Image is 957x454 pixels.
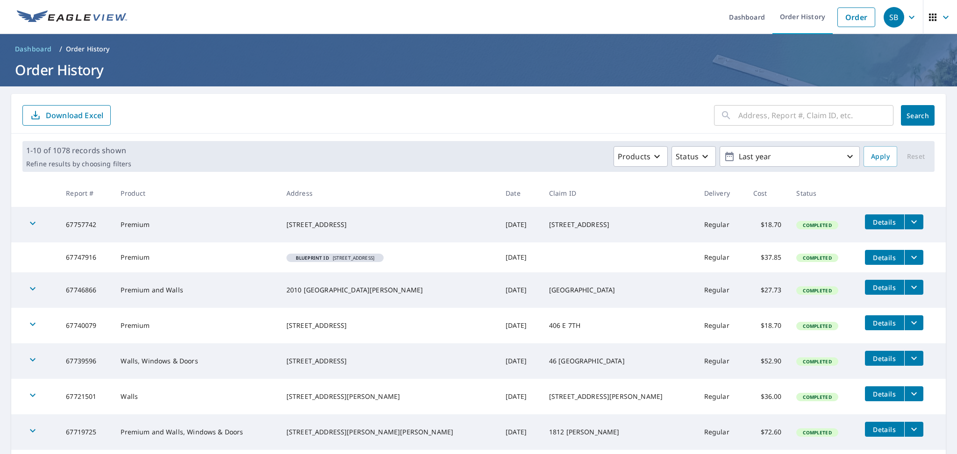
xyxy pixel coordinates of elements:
[542,343,697,379] td: 46 [GEOGRAPHIC_DATA]
[542,414,697,450] td: 1812 [PERSON_NAME]
[697,207,746,242] td: Regular
[904,386,923,401] button: filesDropdownBtn-67721501
[865,280,904,295] button: detailsBtn-67746866
[735,149,844,165] p: Last year
[904,422,923,437] button: filesDropdownBtn-67719725
[58,343,113,379] td: 67739596
[498,414,542,450] td: [DATE]
[58,308,113,343] td: 67740079
[286,285,491,295] div: 2010 [GEOGRAPHIC_DATA][PERSON_NAME]
[697,242,746,272] td: Regular
[113,179,279,207] th: Product
[498,242,542,272] td: [DATE]
[58,379,113,414] td: 67721501
[746,179,789,207] th: Cost
[286,392,491,401] div: [STREET_ADDRESS][PERSON_NAME]
[797,287,837,294] span: Completed
[542,308,697,343] td: 406 E 7TH
[746,272,789,308] td: $27.73
[697,414,746,450] td: Regular
[865,351,904,366] button: detailsBtn-67739596
[498,272,542,308] td: [DATE]
[797,394,837,400] span: Completed
[789,179,857,207] th: Status
[746,308,789,343] td: $18.70
[746,207,789,242] td: $18.70
[871,319,899,327] span: Details
[871,253,899,262] span: Details
[113,414,279,450] td: Premium and Walls, Windows & Doors
[746,379,789,414] td: $36.00
[884,7,904,28] div: SB
[865,386,904,401] button: detailsBtn-67721501
[59,43,62,55] li: /
[871,218,899,227] span: Details
[871,425,899,434] span: Details
[542,379,697,414] td: [STREET_ADDRESS][PERSON_NAME]
[871,390,899,398] span: Details
[676,151,699,162] p: Status
[17,10,127,24] img: EV Logo
[11,42,946,57] nav: breadcrumb
[15,44,52,54] span: Dashboard
[697,179,746,207] th: Delivery
[279,179,498,207] th: Address
[113,242,279,272] td: Premium
[720,146,860,167] button: Last year
[904,315,923,330] button: filesDropdownBtn-67740079
[46,110,103,121] p: Download Excel
[871,151,890,163] span: Apply
[11,42,56,57] a: Dashboard
[498,379,542,414] td: [DATE]
[542,272,697,308] td: [GEOGRAPHIC_DATA]
[865,214,904,229] button: detailsBtn-67757742
[113,308,279,343] td: Premium
[296,255,329,260] em: Blueprint ID
[837,7,875,27] a: Order
[58,207,113,242] td: 67757742
[113,207,279,242] td: Premium
[797,429,837,436] span: Completed
[797,222,837,228] span: Completed
[746,343,789,379] td: $52.90
[908,111,927,120] span: Search
[498,179,542,207] th: Date
[26,145,131,156] p: 1-10 of 1078 records shown
[618,151,650,162] p: Products
[66,44,110,54] p: Order History
[290,255,380,260] span: [STREET_ADDRESS]
[113,272,279,308] td: Premium and Walls
[697,379,746,414] td: Regular
[904,351,923,366] button: filesDropdownBtn-67739596
[614,146,668,167] button: Products
[286,321,491,330] div: [STREET_ADDRESS]
[58,179,113,207] th: Report #
[58,272,113,308] td: 67746866
[904,214,923,229] button: filesDropdownBtn-67757742
[286,356,491,366] div: [STREET_ADDRESS]
[11,60,946,79] h1: Order History
[864,146,897,167] button: Apply
[871,354,899,363] span: Details
[671,146,716,167] button: Status
[498,207,542,242] td: [DATE]
[286,427,491,437] div: [STREET_ADDRESS][PERSON_NAME][PERSON_NAME]
[113,343,279,379] td: Walls, Windows & Doors
[865,315,904,330] button: detailsBtn-67740079
[26,160,131,168] p: Refine results by choosing filters
[865,422,904,437] button: detailsBtn-67719725
[746,242,789,272] td: $37.85
[738,102,893,128] input: Address, Report #, Claim ID, etc.
[871,283,899,292] span: Details
[697,308,746,343] td: Regular
[542,179,697,207] th: Claim ID
[746,414,789,450] td: $72.60
[797,323,837,329] span: Completed
[498,308,542,343] td: [DATE]
[542,207,697,242] td: [STREET_ADDRESS]
[797,255,837,261] span: Completed
[286,220,491,229] div: [STREET_ADDRESS]
[498,343,542,379] td: [DATE]
[697,343,746,379] td: Regular
[58,242,113,272] td: 67747916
